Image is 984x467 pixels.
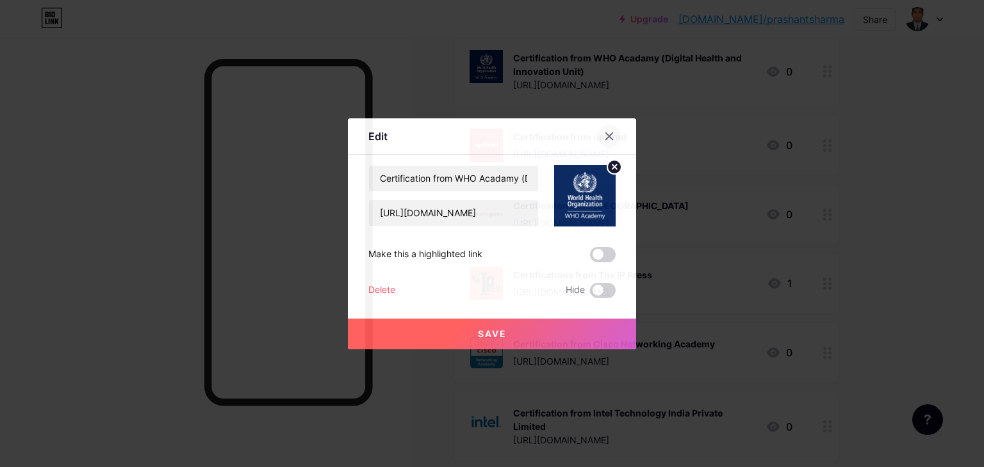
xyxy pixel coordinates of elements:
div: Delete [368,283,395,298]
div: Edit [368,129,388,144]
span: Save [478,328,507,339]
input: URL [369,200,538,226]
span: Hide [566,283,585,298]
div: Make this a highlighted link [368,247,482,262]
img: link_thumbnail [554,165,616,226]
input: Title [369,166,538,191]
button: Save [348,319,636,349]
